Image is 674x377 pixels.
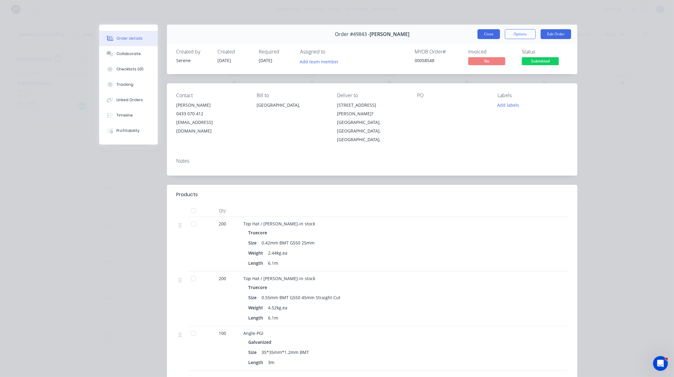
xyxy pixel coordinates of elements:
div: Linked Orders [116,97,143,103]
div: Length [248,313,266,322]
div: Size [248,238,259,247]
span: 200 [219,275,226,282]
button: Add team member [300,57,342,65]
span: [DATE] [259,58,272,63]
button: Add team member [297,57,342,65]
div: Truecore [248,228,270,237]
div: Length [248,259,266,268]
div: Tracking [116,82,133,87]
div: 35*35mm*1.2mm BMT [259,348,311,357]
div: Products [176,191,198,198]
div: 0.42mm BMT G550 25mm [259,238,317,247]
button: Add labels [494,101,522,109]
div: [EMAIL_ADDRESS][DOMAIN_NAME] [176,118,247,135]
span: [DATE] [217,58,231,63]
button: Collaborate [99,46,158,62]
div: Created by [176,49,210,55]
div: [GEOGRAPHIC_DATA], [257,101,327,109]
span: 200 [219,220,226,227]
div: Created [217,49,251,55]
div: Weight [248,303,266,312]
div: [PERSON_NAME] [176,101,247,109]
div: Collaborate [116,51,141,57]
div: 2.44kg.ea [266,248,290,257]
div: 6.1m [266,313,281,322]
span: 100 [219,330,226,336]
span: Order #49843 - [335,31,370,37]
button: Close [477,29,500,39]
div: MYOB Order # [415,49,461,55]
div: [STREET_ADDRESS][PERSON_NAME]? [337,101,408,118]
button: Order details [99,31,158,46]
div: Timeline [116,113,133,118]
div: PO [417,93,488,98]
button: Submitted [522,57,559,66]
div: [STREET_ADDRESS][PERSON_NAME]?[GEOGRAPHIC_DATA], [GEOGRAPHIC_DATA], [GEOGRAPHIC_DATA], [337,101,408,144]
div: 3m [266,358,277,367]
div: Invoiced [468,49,514,55]
div: [PERSON_NAME]0433 070 412[EMAIL_ADDRESS][DOMAIN_NAME] [176,101,247,135]
div: Notes [176,158,568,164]
div: Profitability [116,128,140,133]
button: Timeline [99,108,158,123]
div: 4.52kg.ea [266,303,290,312]
div: [GEOGRAPHIC_DATA], [GEOGRAPHIC_DATA], [GEOGRAPHIC_DATA], [337,118,408,144]
span: Angle-PGI [243,330,263,336]
button: Edit Order [541,29,571,39]
button: Profitability [99,123,158,138]
div: Size [248,348,259,357]
div: 00058548 [415,57,461,64]
div: Galvanized [248,338,274,347]
div: Qty [204,204,241,217]
button: Checklists 0/0 [99,62,158,77]
span: Top Hat / [PERSON_NAME]-in stock [243,276,315,281]
span: [PERSON_NAME] [370,31,409,37]
button: Tracking [99,77,158,92]
div: Contact [176,93,247,98]
div: Length [248,358,266,367]
span: No [468,57,505,65]
div: Order details [116,36,143,41]
div: Status [522,49,568,55]
button: Options [505,29,536,39]
span: Top Hat / [PERSON_NAME]-in stock [243,221,315,227]
div: Checklists 0/0 [116,66,144,72]
div: Required [259,49,293,55]
button: Linked Orders [99,92,158,108]
div: [GEOGRAPHIC_DATA], [257,101,327,121]
div: 0433 070 412 [176,109,247,118]
div: Labels [497,93,568,98]
iframe: Intercom live chat [653,356,668,371]
div: 0.55mm BMT G550 45mm Straight Cut [259,293,343,302]
span: Submitted [522,57,559,65]
div: Assigned to [300,49,362,55]
div: Deliver to [337,93,408,98]
div: Size [248,293,259,302]
div: Serene [176,57,210,64]
div: Weight [248,248,266,257]
div: Bill to [257,93,327,98]
div: Truecore [248,283,270,292]
div: 6.1m [266,259,281,268]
